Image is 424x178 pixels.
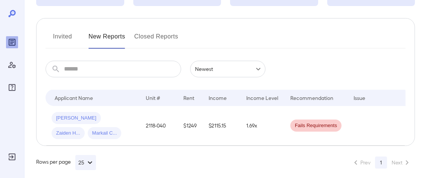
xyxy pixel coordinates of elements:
button: New Reports [88,31,125,49]
div: Rent [183,93,195,102]
nav: pagination navigation [348,157,415,169]
div: Unit # [146,93,160,102]
button: Closed Reports [134,31,178,49]
button: Invited [46,31,79,49]
div: Newest [190,61,265,77]
div: Log Out [6,151,18,163]
td: 2118-040 [140,106,177,146]
button: page 1 [375,157,387,169]
td: $1249 [177,106,203,146]
div: Issue [354,93,366,102]
div: FAQ [6,81,18,94]
div: Income [209,93,227,102]
span: Markail C... [88,130,122,137]
div: Income Level [246,93,278,102]
div: Recommendation [290,93,333,102]
td: 1.69x [240,106,284,146]
div: Rows per page [36,155,96,170]
span: Zaiden H... [52,130,85,137]
button: 25 [75,155,96,170]
span: Fails Requirements [290,122,342,129]
td: $2115.15 [203,106,240,146]
div: Manage Users [6,59,18,71]
div: Applicant Name [55,93,93,102]
span: [PERSON_NAME] [52,115,101,122]
div: Reports [6,36,18,48]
